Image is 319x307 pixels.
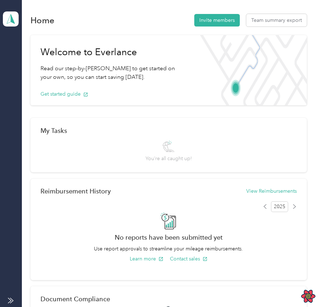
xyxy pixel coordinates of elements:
div: My Tasks [41,127,296,134]
p: Read our step-by-[PERSON_NAME] to get started on your own, so you can start saving [DATE]. [41,64,186,82]
h1: Home [30,16,54,24]
button: Learn more [130,255,163,263]
iframe: Everlance-gr Chat Button Frame [279,267,319,307]
h2: Document Compliance [41,295,110,303]
button: Get started guide [41,90,88,98]
button: View Reimbursements [246,187,297,195]
p: Use report approvals to streamline your mileage reimbursements. [41,245,296,253]
span: 2025 [271,201,288,212]
img: Welcome to everlance [196,35,307,105]
span: You’re all caught up! [146,155,192,162]
button: Contact sales [170,255,208,263]
button: Team summary export [246,14,307,27]
button: Open React Query Devtools [301,289,315,303]
h1: Welcome to Everlance [41,47,186,58]
h2: Reimbursement History [41,187,111,195]
h2: No reports have been submitted yet [41,234,296,241]
button: Invite members [194,14,240,27]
